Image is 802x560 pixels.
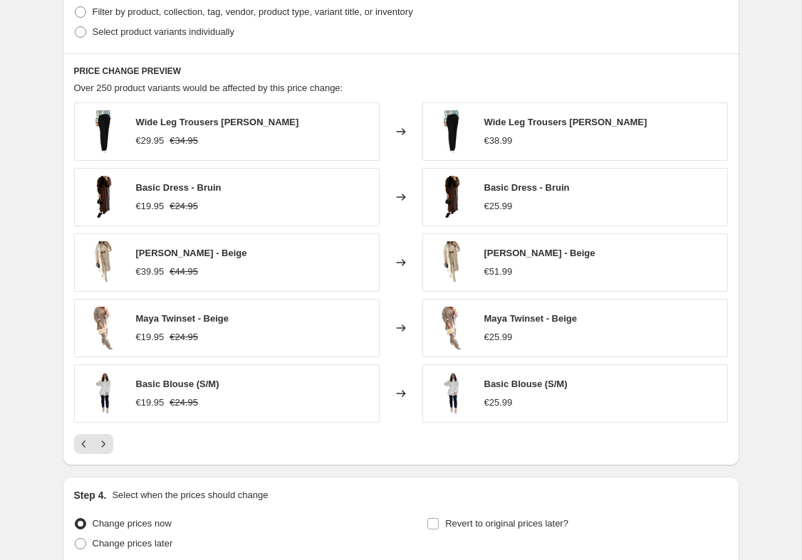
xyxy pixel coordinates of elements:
[82,241,125,284] img: Amy-Mantel-Beige-1_80x.png
[136,117,299,127] span: Wide Leg Trousers [PERSON_NAME]
[484,134,513,148] div: €38.99
[74,434,113,454] nav: Pagination
[170,396,198,410] strike: €24.95
[74,83,343,93] span: Over 250 product variants would be affected by this price change:
[484,248,595,258] span: [PERSON_NAME] - Beige
[74,434,94,454] button: Previous
[484,396,513,410] div: €25.99
[484,265,513,279] div: €51.99
[82,176,125,218] img: Basic-Dress-Bruin-1_80x.png
[170,199,198,213] strike: €24.95
[82,372,125,415] img: Basic-Blouse-1_80x.png
[484,199,513,213] div: €25.99
[430,241,473,284] img: Amy-Mantel-Beige-1_80x.png
[484,313,578,324] span: Maya Twinset - Beige
[136,199,165,213] div: €19.95
[82,307,125,349] img: Maya-Twinset-Beige-1_80x.png
[93,26,234,37] span: Select product variants individually
[136,330,165,344] div: €19.95
[93,538,173,549] span: Change prices later
[136,379,219,389] span: Basic Blouse (S/M)
[484,117,647,127] span: Wide Leg Trousers [PERSON_NAME]
[74,488,107,502] h2: Step 4.
[430,307,473,349] img: Maya-Twinset-Beige-1_80x.png
[484,182,570,193] span: Basic Dress - Bruin
[430,110,473,153] img: Wide-Leg-Trousers-Long-Zwart-1_80x.png
[170,330,198,344] strike: €24.95
[484,330,513,344] div: €25.99
[136,182,222,193] span: Basic Dress - Bruin
[112,488,268,502] p: Select when the prices should change
[136,134,165,148] div: €29.95
[136,396,165,410] div: €19.95
[82,110,125,153] img: Wide-Leg-Trousers-Long-Zwart-1_80x.png
[430,372,473,415] img: Basic-Blouse-1_80x.png
[136,265,165,279] div: €39.95
[170,265,198,279] strike: €44.95
[445,518,568,529] span: Revert to original prices later?
[430,176,473,218] img: Basic-Dress-Bruin-1_80x.png
[93,434,113,454] button: Next
[136,248,247,258] span: [PERSON_NAME] - Beige
[136,313,229,324] span: Maya Twinset - Beige
[484,379,568,389] span: Basic Blouse (S/M)
[74,65,728,77] h6: PRICE CHANGE PREVIEW
[93,518,172,529] span: Change prices now
[170,134,198,148] strike: €34.95
[93,6,413,17] span: Filter by product, collection, tag, vendor, product type, variant title, or inventory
